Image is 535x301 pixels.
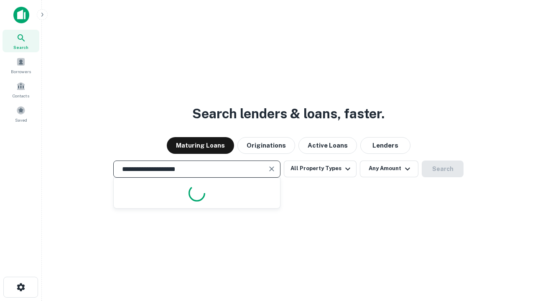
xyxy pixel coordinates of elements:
[360,137,410,154] button: Lenders
[3,54,39,77] a: Borrowers
[237,137,295,154] button: Originations
[3,30,39,52] a: Search
[360,161,418,177] button: Any Amount
[13,44,28,51] span: Search
[3,102,39,125] a: Saved
[3,78,39,101] a: Contacts
[11,68,31,75] span: Borrowers
[13,7,29,23] img: capitalize-icon.png
[266,163,278,175] button: Clear
[15,117,27,123] span: Saved
[167,137,234,154] button: Maturing Loans
[284,161,357,177] button: All Property Types
[13,92,29,99] span: Contacts
[192,104,385,124] h3: Search lenders & loans, faster.
[298,137,357,154] button: Active Loans
[493,234,535,274] iframe: Chat Widget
